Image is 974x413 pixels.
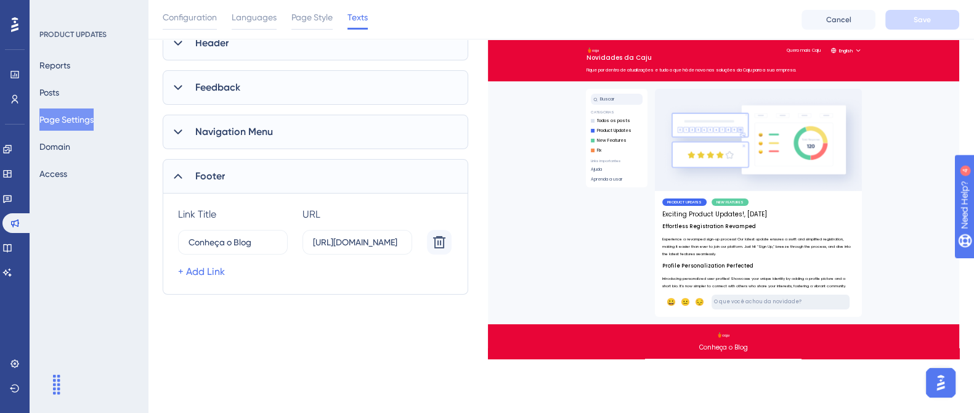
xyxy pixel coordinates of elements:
[39,54,70,76] button: Reports
[178,264,225,279] a: + Add Link
[826,15,851,25] span: Cancel
[302,208,412,220] div: URL
[291,10,333,25] span: Page Style
[232,10,277,25] span: Languages
[914,15,931,25] span: Save
[922,364,959,401] iframe: UserGuiding AI Assistant Launcher
[47,366,67,403] div: Arrastar
[39,30,107,39] div: PRODUCT UPDATES
[802,10,875,30] button: Cancel
[86,6,89,16] div: 4
[39,108,94,131] button: Page Settings
[39,163,67,185] button: Access
[195,125,273,139] span: Navigation Menu
[313,235,402,249] input: https://www.example.com
[29,3,77,18] span: Need Help?
[347,10,368,25] span: Texts
[195,80,240,95] span: Feedback
[195,36,229,51] span: Header
[189,235,277,249] input: Link Title
[39,81,59,104] button: Posts
[39,136,70,158] button: Domain
[178,208,288,220] div: Link Title
[195,169,225,184] span: Footer
[885,10,959,30] button: Save
[163,10,217,25] span: Configuration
